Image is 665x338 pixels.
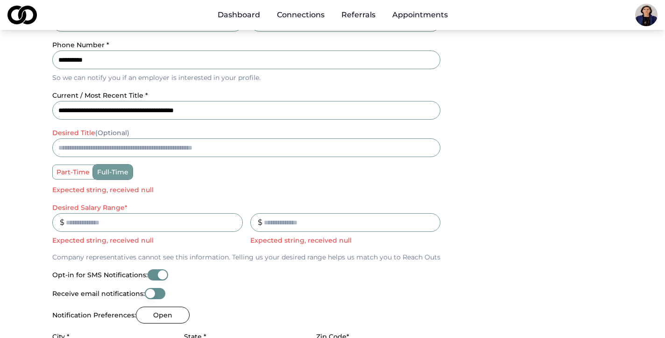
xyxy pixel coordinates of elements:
p: Expected string, received null [250,236,441,245]
label: full-time [93,165,132,179]
span: (Optional) [95,129,129,137]
label: Receive email notifications: [52,290,145,297]
a: Appointments [385,6,455,24]
label: Opt-in for SMS Notifications: [52,272,148,278]
button: Open [136,307,190,324]
p: Company representatives cannot see this information. Telling us your desired range helps us match... [52,252,440,262]
a: Connections [269,6,332,24]
img: fa2ea889-f53c-4b70-8690-909d1d3c6a2f-CAROBLUEJACKETDECK-profile_picture.jpg [635,4,658,26]
label: desired title [52,129,129,137]
label: Notification Preferences: [52,312,136,318]
label: _ [250,203,254,212]
div: $ [258,217,262,228]
a: Dashboard [210,6,268,24]
nav: Main [210,6,455,24]
p: Expected string, received null [52,185,440,194]
label: Desired Salary Range * [52,203,127,212]
label: Phone Number * [52,41,109,49]
p: Expected string, received null [52,236,243,245]
p: So we can notify you if an employer is interested in your profile. [52,73,440,82]
a: Referrals [334,6,383,24]
div: $ [60,217,64,228]
label: part-time [53,165,93,179]
img: logo [7,6,37,24]
label: current / most recent title * [52,91,148,100]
